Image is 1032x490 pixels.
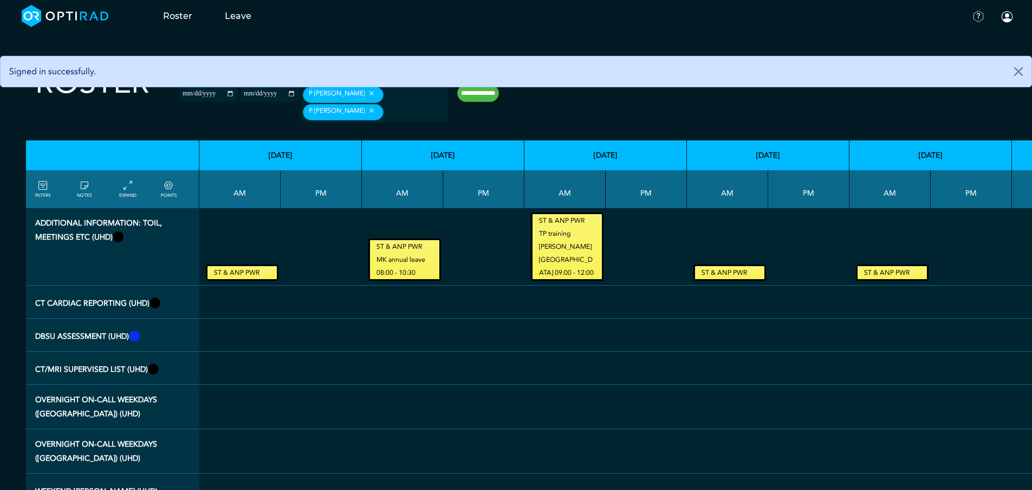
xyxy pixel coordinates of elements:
th: PM [768,170,849,208]
th: PM [443,170,524,208]
small: ST & ANP PWR [858,266,927,279]
th: CT Cardiac Reporting (UHD) [26,286,199,319]
th: AM [524,170,606,208]
th: [DATE] [524,140,687,170]
th: DBSU assessment (UHD) [26,319,199,352]
th: PM [281,170,362,208]
th: PM [931,170,1012,208]
small: ST & ANP PWR MK annual leave 08:00 - 10:30 [370,240,439,279]
small: ST & ANP PWR [695,266,764,279]
th: AM [849,170,931,208]
th: [DATE] [687,140,849,170]
th: Overnight On-Call Weekdays (Bournemouth) (UHD) [26,429,199,474]
button: Remove item: '11c43f18-f6a5-4197-96e0-20b56fb51bfa' [365,89,378,97]
div: P [PERSON_NAME] [303,87,384,103]
th: Overnight On-Call Weekdays (Poole) (UHD) [26,385,199,429]
th: AM [687,170,768,208]
th: PM [606,170,687,208]
button: Remove item: 'cc2853d5-3864-48c7-a65d-b84dc82341c3' [365,107,378,114]
a: collapse/expand expected points [161,179,177,199]
th: [DATE] [199,140,362,170]
button: Close [1005,56,1031,87]
th: AM [362,170,443,208]
div: P [PERSON_NAME] [303,104,384,120]
th: [DATE] [362,140,524,170]
a: show/hide notes [77,179,92,199]
img: brand-opti-rad-logos-blue-and-white-d2f68631ba2948856bd03f2d395fb146ddc8fb01b4b6e9315ea85fa773367... [22,5,109,27]
a: collapse/expand entries [119,179,137,199]
th: CT/MRI Supervised List (UHD) [26,352,199,385]
h2: Roster [35,65,150,101]
small: ST & ANP PWR TP training [PERSON_NAME][GEOGRAPHIC_DATA] 09:00 - 12:00 [533,214,602,279]
small: ST & ANP PWR [207,266,277,279]
input: null [386,108,440,118]
th: Additional information: TOIL, meetings etc (UHD) [26,208,199,286]
a: FILTERS [35,179,50,199]
th: AM [199,170,281,208]
th: [DATE] [849,140,1012,170]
